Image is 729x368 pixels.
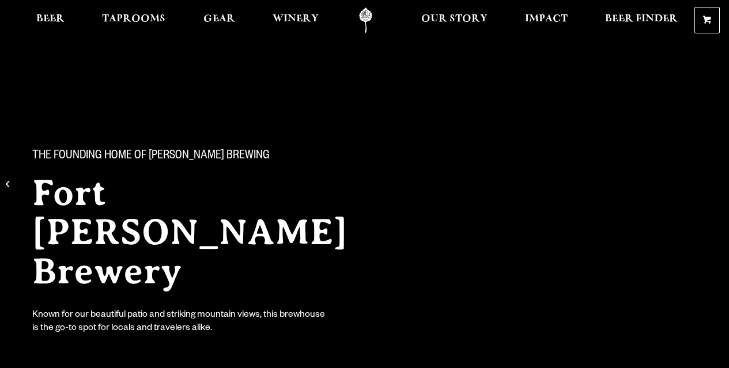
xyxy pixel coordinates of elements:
a: Gear [196,7,243,33]
span: Taprooms [102,14,165,24]
div: Known for our beautiful patio and striking mountain views, this brewhouse is the go-to spot for l... [32,309,327,336]
a: Winery [265,7,326,33]
a: Impact [518,7,575,33]
span: Winery [273,14,319,24]
a: Beer Finder [598,7,685,33]
a: Taprooms [95,7,173,33]
span: Beer Finder [605,14,678,24]
span: Gear [203,14,235,24]
span: Impact [525,14,568,24]
span: The Founding Home of [PERSON_NAME] Brewing [32,149,270,164]
a: Beer [29,7,72,33]
span: Beer [36,14,65,24]
span: Our Story [421,14,488,24]
a: Our Story [414,7,495,33]
h2: Fort [PERSON_NAME] Brewery [32,173,392,291]
a: Odell Home [344,7,387,33]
